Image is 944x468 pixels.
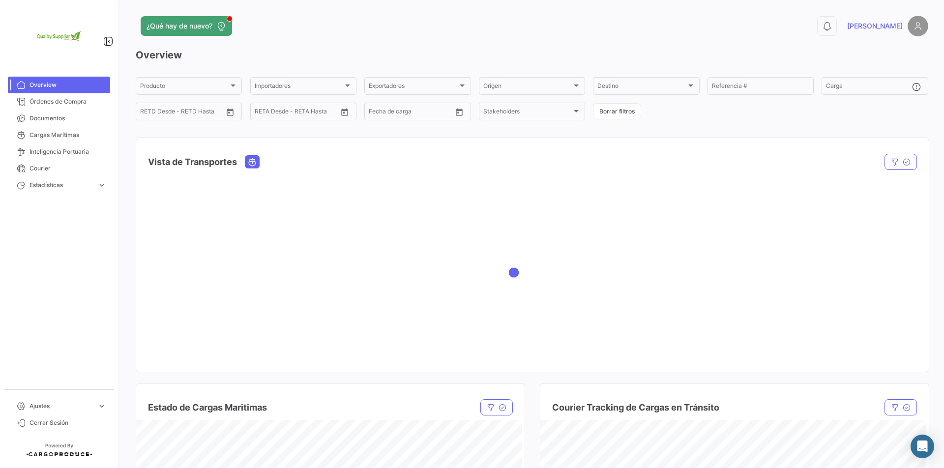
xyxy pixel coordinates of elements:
[136,48,928,62] h3: Overview
[8,143,110,160] a: Inteligencia Portuaria
[369,110,386,116] input: Desde
[593,103,641,119] button: Borrar filtros
[34,12,84,61] img: 2e1e32d8-98e2-4bbc-880e-a7f20153c351.png
[393,110,433,116] input: Hasta
[255,110,272,116] input: Desde
[483,110,572,116] span: Stakeholders
[147,21,212,31] span: ¿Qué hay de nuevo?
[369,84,457,91] span: Exportadores
[8,93,110,110] a: Órdenes de Compra
[597,84,686,91] span: Destino
[452,105,467,119] button: Open calendar
[148,401,267,414] h4: Estado de Cargas Maritimas
[148,155,237,169] h4: Vista de Transportes
[8,160,110,177] a: Courier
[97,181,106,190] span: expand_more
[911,435,934,458] div: Abrir Intercom Messenger
[29,97,106,106] span: Órdenes de Compra
[29,418,106,427] span: Cerrar Sesión
[29,131,106,139] span: Cargas Marítimas
[8,110,110,127] a: Documentos
[245,156,259,168] button: Ocean
[483,84,572,91] span: Origen
[29,164,106,173] span: Courier
[223,105,237,119] button: Open calendar
[140,110,158,116] input: Desde
[97,402,106,411] span: expand_more
[552,401,719,414] h4: Courier Tracking de Cargas en Tránsito
[255,84,343,91] span: Importadores
[847,21,903,31] span: [PERSON_NAME]
[8,77,110,93] a: Overview
[141,16,232,36] button: ¿Qué hay de nuevo?
[8,127,110,143] a: Cargas Marítimas
[29,81,106,89] span: Overview
[29,402,93,411] span: Ajustes
[337,105,352,119] button: Open calendar
[908,16,928,36] img: placeholder-user.png
[140,84,229,91] span: Producto
[29,181,93,190] span: Estadísticas
[279,110,319,116] input: Hasta
[29,114,106,123] span: Documentos
[29,147,106,156] span: Inteligencia Portuaria
[165,110,204,116] input: Hasta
